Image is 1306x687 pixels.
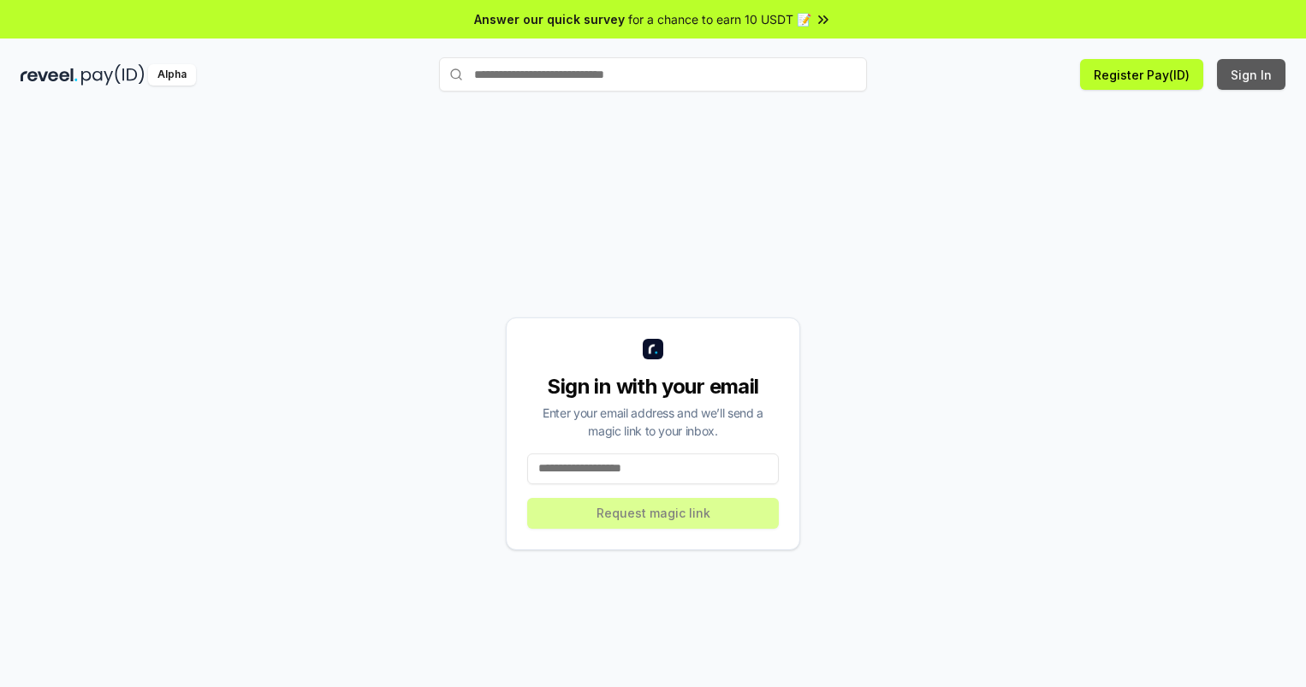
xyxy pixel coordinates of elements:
[643,339,663,359] img: logo_small
[527,373,779,400] div: Sign in with your email
[1080,59,1203,90] button: Register Pay(ID)
[474,10,625,28] span: Answer our quick survey
[628,10,811,28] span: for a chance to earn 10 USDT 📝
[1217,59,1285,90] button: Sign In
[81,64,145,86] img: pay_id
[527,404,779,440] div: Enter your email address and we’ll send a magic link to your inbox.
[21,64,78,86] img: reveel_dark
[148,64,196,86] div: Alpha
